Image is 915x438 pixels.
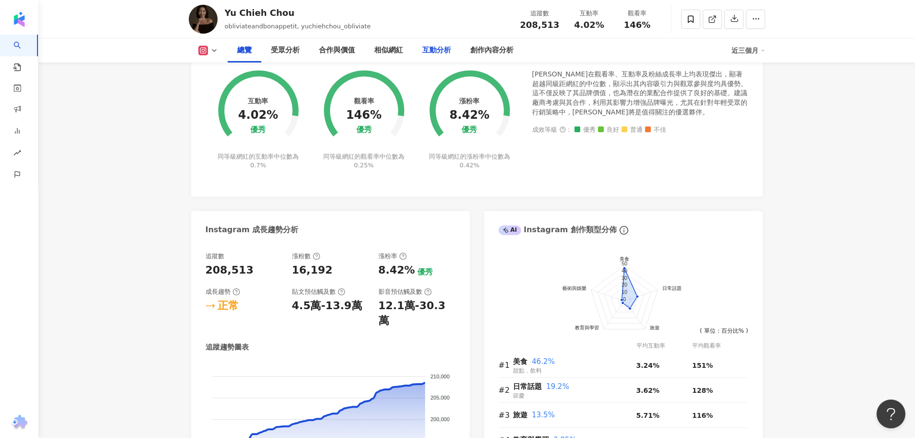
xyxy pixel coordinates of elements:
span: 19.2% [546,382,569,391]
div: 受眾分析 [271,45,300,56]
div: 互動率 [248,97,268,105]
text: 30 [621,275,627,280]
span: 日常話題 [513,382,542,391]
div: 追蹤數 [206,252,224,261]
div: 貼文預估觸及數 [292,288,345,296]
div: 漲粉率 [459,97,479,105]
div: AI [499,225,522,235]
div: 146% [346,109,381,122]
div: 合作與價值 [319,45,355,56]
img: KOL Avatar [189,5,218,34]
span: obliviateandbonappetit, yuchiehchou_obliviate [225,23,371,30]
div: 優秀 [250,125,266,135]
div: Instagram 成長趨勢分析 [206,225,299,235]
div: 總覽 [237,45,252,56]
span: 0.25% [354,162,374,169]
div: #3 [499,409,513,421]
div: 觀看率 [619,9,656,18]
div: 優秀 [417,267,433,277]
div: 漲粉率 [378,252,407,261]
div: 近三個月 [732,43,765,58]
div: Instagram 創作類型分佈 [499,225,617,235]
div: #1 [499,359,513,371]
text: 10 [621,289,627,295]
img: logo icon [12,12,27,27]
tspan: 200,000 [430,417,450,423]
div: 同等級網紅的互動率中位數為 [216,152,300,170]
text: 教育與學習 [575,325,599,330]
div: 208,513 [206,263,254,278]
div: 優秀 [356,125,372,135]
span: 3.24% [636,362,660,369]
div: 成長趨勢 [206,288,240,296]
text: 0 [622,296,625,301]
div: 創作內容分析 [470,45,513,56]
div: 相似網紅 [374,45,403,56]
span: 116% [692,412,713,419]
span: 節慶 [513,392,525,399]
span: 5.71% [636,412,660,419]
text: 美食 [620,256,629,262]
tspan: 210,000 [430,374,450,379]
div: 觀看率 [354,97,374,105]
span: 0.42% [460,162,479,169]
div: [PERSON_NAME]在觀看率、互動率及粉絲成長率上均表現傑出，顯著超越同級距網紅的中位數，顯示出其內容吸引力與觀眾參與度均具優勢。這不僅反映了其品牌價值，也為潛在的業配合作提供了良好的基礎... [532,70,748,117]
span: 旅遊 [513,411,527,419]
tspan: 205,000 [430,395,450,401]
img: chrome extension [10,415,29,430]
div: 影音預估觸及數 [378,288,432,296]
div: 追蹤數 [520,9,560,18]
span: 13.5% [532,411,555,419]
iframe: Help Scout Beacon - Open [877,400,905,428]
div: 同等級網紅的觀看率中位數為 [322,152,406,170]
div: 成效等級 ： [532,126,748,134]
span: info-circle [618,225,630,236]
text: 20 [621,282,627,288]
span: rise [13,143,21,165]
span: 不佳 [645,126,666,134]
span: 普通 [622,126,643,134]
div: 8.42% [378,263,415,278]
span: 0.7% [250,162,266,169]
div: 8.42% [450,109,489,122]
text: 日常話題 [662,286,682,291]
text: 50 [621,261,627,266]
span: 208,513 [520,20,560,30]
span: 128% [692,387,713,394]
div: 漲粉數 [292,252,320,261]
span: 151% [692,362,713,369]
div: 正常 [218,299,239,313]
div: Yu Chieh Chou [225,7,371,19]
div: 互動率 [571,9,608,18]
div: 16,192 [292,263,333,278]
div: 優秀 [462,125,477,135]
text: 旅遊 [649,325,659,330]
div: 同等級網紅的漲粉率中位數為 [427,152,512,170]
span: 美食 [513,357,527,366]
span: 3.62% [636,387,660,394]
span: 46.2% [532,357,555,366]
span: 甜點．飲料 [513,367,542,374]
span: 良好 [598,126,619,134]
text: 藝術與娛樂 [562,286,586,291]
a: search [13,35,33,72]
div: 12.1萬-30.3萬 [378,299,455,328]
div: #2 [499,384,513,396]
div: 4.02% [238,109,278,122]
span: 優秀 [574,126,596,134]
div: 4.5萬-13.9萬 [292,299,362,313]
div: 追蹤趨勢圖表 [206,342,249,352]
div: 互動分析 [422,45,451,56]
text: 40 [621,268,627,274]
div: 平均互動率 [636,341,692,350]
span: 146% [624,20,651,30]
div: 平均觀看率 [692,341,748,350]
span: 4.02% [574,20,604,30]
